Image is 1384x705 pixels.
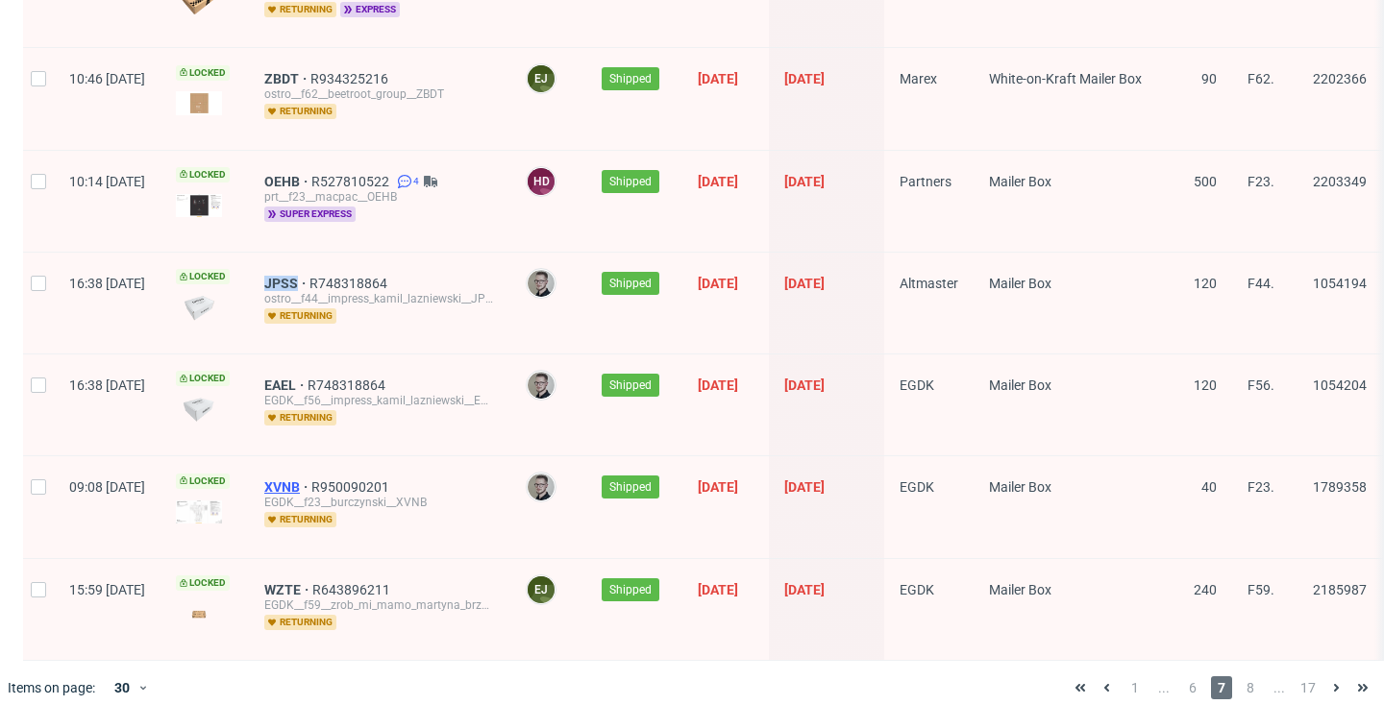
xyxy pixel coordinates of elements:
span: 16:38 [DATE] [69,276,145,291]
span: [DATE] [784,377,825,393]
div: EGDK__f56__impress_kamil_lazniewski__EAEL [264,393,495,408]
span: Shipped [609,173,652,190]
span: Mailer Box [989,582,1051,597]
img: data [176,397,222,423]
span: returning [264,512,336,527]
span: [DATE] [698,71,738,86]
span: Mailer Box [989,479,1051,495]
span: express [340,2,400,17]
a: R748318864 [309,276,391,291]
span: Shipped [609,70,652,87]
div: EGDK__f59__zrob_mi_mamo_martyna_brzozowska__WZTE [264,597,495,613]
img: version_two_editor_design.png [176,91,222,115]
span: Partners [900,174,951,189]
span: Mailer Box [989,377,1051,393]
div: ostro__f62__beetroot_group__ZBDT [264,86,495,102]
span: ... [1153,676,1174,699]
figcaption: EJ [528,576,555,603]
img: version_two_editor_design.png [176,194,222,217]
a: R527810522 [311,174,393,189]
span: R643896211 [312,582,394,597]
span: Locked [176,371,230,386]
span: 10:14 [DATE] [69,174,145,189]
span: 120 [1194,276,1217,291]
span: [DATE] [698,276,738,291]
span: Shipped [609,581,652,598]
span: 17 [1297,676,1319,699]
a: OEHB [264,174,311,189]
span: EGDK [900,582,934,597]
div: ostro__f44__impress_kamil_lazniewski__JPSS [264,291,495,306]
a: R950090201 [311,479,393,495]
img: Krystian Gaza [528,372,555,399]
span: returning [264,308,336,324]
span: 4 [413,174,419,189]
span: 1 [1124,676,1146,699]
a: XVNB [264,479,311,495]
a: JPSS [264,276,309,291]
span: 09:08 [DATE] [69,479,145,495]
span: 6 [1182,676,1203,699]
span: 16:38 [DATE] [69,377,145,393]
span: [DATE] [698,479,738,495]
span: 2202366 [1313,71,1367,86]
span: Locked [176,65,230,81]
img: data [176,295,222,321]
a: EAEL [264,377,308,393]
span: [DATE] [784,276,825,291]
span: Locked [176,575,230,591]
span: [DATE] [698,582,738,597]
span: WZTE [264,582,312,597]
span: [DATE] [784,479,825,495]
span: White-on-Kraft Mailer Box [989,71,1142,86]
span: 1789358 [1313,479,1367,495]
figcaption: EJ [528,65,555,92]
img: Krystian Gaza [528,270,555,297]
span: Shipped [609,377,652,394]
span: Shipped [609,275,652,292]
img: data [176,500,222,523]
span: Altmaster [900,276,958,291]
span: [DATE] [698,174,738,189]
span: 90 [1201,71,1217,86]
a: ZBDT [264,71,310,86]
span: Items on page: [8,678,95,697]
span: returning [264,104,336,119]
span: super express [264,207,356,222]
span: F56. [1248,377,1274,393]
span: F23. [1248,174,1274,189]
span: F59. [1248,582,1274,597]
span: Mailer Box [989,276,1051,291]
span: Locked [176,474,230,489]
span: 15:59 [DATE] [69,582,145,597]
img: version_two_editor_design [176,601,222,627]
span: F23. [1248,479,1274,495]
span: 500 [1194,174,1217,189]
span: Mailer Box [989,174,1051,189]
span: Marex [900,71,937,86]
a: 4 [393,174,419,189]
a: R748318864 [308,377,389,393]
span: [DATE] [698,377,738,393]
span: 1054204 [1313,377,1367,393]
span: 10:46 [DATE] [69,71,145,86]
span: 120 [1194,377,1217,393]
span: Locked [176,269,230,284]
span: ... [1269,676,1290,699]
a: R934325216 [310,71,392,86]
span: 2203349 [1313,174,1367,189]
div: 30 [103,674,137,701]
span: 1054194 [1313,276,1367,291]
div: prt__f23__macpac__OEHB [264,189,495,205]
span: 2185987 [1313,582,1367,597]
span: Shipped [609,478,652,496]
span: [DATE] [784,582,825,597]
